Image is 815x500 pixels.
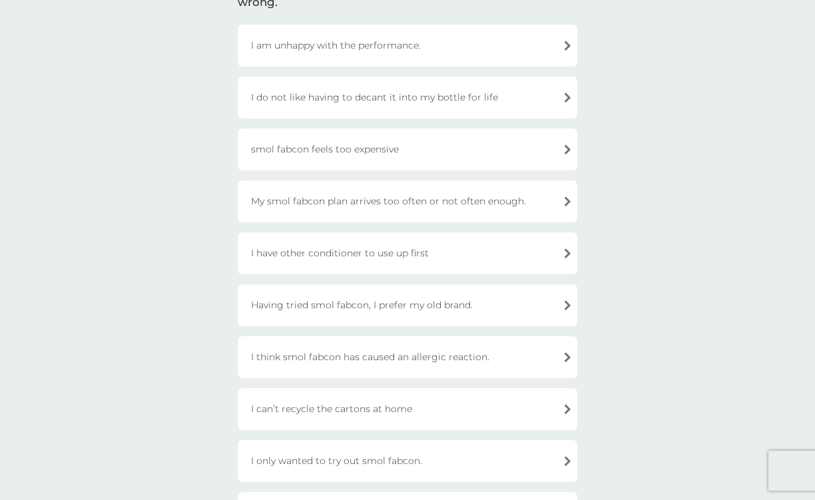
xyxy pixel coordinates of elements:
div: I have other conditioner to use up first [238,232,577,274]
div: My smol fabcon plan arrives too often or not often enough. [238,180,577,222]
div: I only wanted to try out smol fabcon. [238,440,577,482]
div: smol fabcon feels too expensive [238,128,577,170]
div: I think smol fabcon has caused an allergic reaction. [238,336,577,378]
div: I do not like having to decant it into my bottle for life [238,77,577,119]
div: I am unhappy with the performance. [238,25,577,67]
div: I can’t recycle the cartons at home [238,388,577,430]
div: Having tried smol fabcon, I prefer my old brand. [238,284,577,326]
